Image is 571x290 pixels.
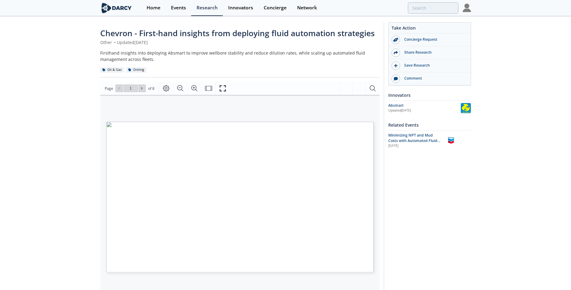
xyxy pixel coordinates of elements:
span: Minimizing NPT and Mud Costs with Automated Fluids Intelligence [388,133,440,149]
div: Updated [DATE] [388,108,461,113]
span: Chevron - First-hand insights from deploying fluid automation strategies [100,28,375,39]
div: Innovators [388,90,471,100]
div: Concierge [264,5,287,10]
div: Take Action [389,25,471,33]
div: Related Events [388,120,471,130]
div: Home [147,5,160,10]
span: • [113,39,117,45]
div: Absmart [388,103,461,108]
img: logo-wide.svg [100,3,133,13]
div: [DATE] [388,143,442,148]
div: Events [171,5,186,10]
div: Share Research [400,50,467,55]
div: Concierge Request [400,37,467,42]
img: Chevron [446,135,456,146]
a: Absmart Updated[DATE] Absmart [388,103,471,113]
div: Firsthand insights into deploying Absmart to improve wellbore stability and reduce dilution rates... [100,50,380,62]
div: Network [297,5,317,10]
img: Profile [463,4,471,12]
div: Research [197,5,218,10]
div: Comment [400,76,467,81]
div: Drilling [126,67,147,73]
div: Other Updated [DATE] [100,39,380,46]
iframe: chat widget [546,266,565,284]
div: Innovators [228,5,253,10]
div: Oil & Gas [100,67,124,73]
div: Save Research [400,63,467,68]
input: Advanced Search [408,2,458,14]
a: Minimizing NPT and Mud Costs with Automated Fluids Intelligence [DATE] Chevron [388,133,471,149]
img: Absmart [461,103,471,113]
